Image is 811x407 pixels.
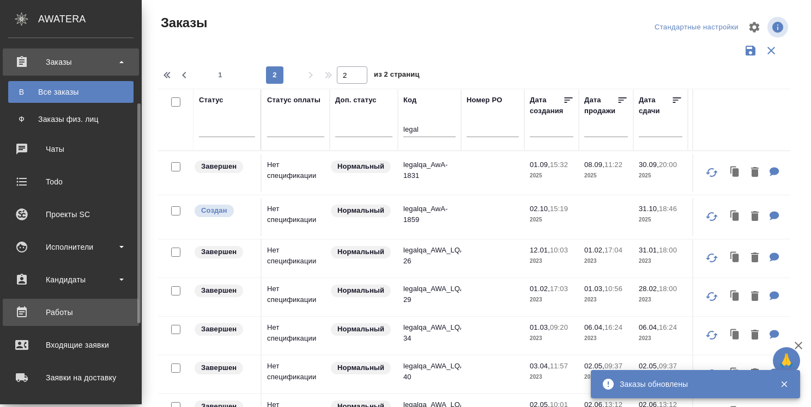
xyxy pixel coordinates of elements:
[584,246,604,254] p: 01.02,
[8,206,134,223] div: Проекты SC
[201,205,227,216] p: Создан
[699,245,725,271] button: Обновить
[659,285,677,293] p: 18:00
[604,285,622,293] p: 10:56
[530,214,573,225] p: 2025
[550,161,568,169] p: 15:32
[8,272,134,288] div: Кандидаты
[8,141,134,157] div: Чаты
[604,362,622,370] p: 09:37
[725,206,746,228] button: Клонировать
[659,323,677,331] p: 16:24
[530,256,573,267] p: 2023
[767,17,790,38] span: Посмотреть информацию
[337,161,384,172] p: Нормальный
[262,198,330,236] td: Нет спецификации
[193,361,255,375] div: Выставляет КМ при направлении счета или после выполнения всех работ/сдачи заказа клиенту. Окончат...
[530,95,563,116] div: Дата создания
[8,174,134,190] div: Todo
[725,286,746,308] button: Клонировать
[530,170,573,181] p: 2025
[777,349,796,372] span: 🙏
[584,323,604,331] p: 06.04,
[550,205,568,213] p: 15:19
[3,135,139,163] a: Чаты
[330,361,392,375] div: Статус по умолчанию для стандартных заказов
[193,203,255,218] div: Выставляется автоматически при создании заказа
[740,40,761,61] button: Сохранить фильтры
[530,294,573,305] p: 2023
[699,159,725,186] button: Обновить
[8,108,134,130] a: ФЗаказы физ. лиц
[550,246,568,254] p: 10:03
[584,256,628,267] p: 2023
[337,205,384,216] p: Нормальный
[403,203,456,225] p: legalqa_AwA-1859
[3,201,139,228] a: Проекты SC
[403,322,456,344] p: legalqa_AWA_LQA-34
[38,8,142,30] div: AWATERA
[193,245,255,260] div: Выставляет КМ при направлении счета или после выполнения всех работ/сдачи заказа клиенту. Окончат...
[211,66,229,84] button: 1
[3,331,139,359] a: Входящие заявки
[403,95,416,106] div: Код
[639,214,682,225] p: 2025
[604,246,622,254] p: 17:04
[193,322,255,337] div: Выставляет КМ при направлении счета или после выполнения всех работ/сдачи заказа клиенту. Окончат...
[201,285,237,296] p: Завершен
[604,323,622,331] p: 16:24
[639,294,682,305] p: 2023
[584,362,604,370] p: 02.05,
[8,337,134,353] div: Входящие заявки
[262,278,330,316] td: Нет спецификации
[652,19,741,36] div: split button
[530,333,573,344] p: 2023
[604,161,622,169] p: 11:22
[158,14,207,32] span: Заказы
[699,322,725,348] button: Обновить
[530,323,550,331] p: 01.03,
[584,333,628,344] p: 2023
[199,95,223,106] div: Статус
[3,299,139,326] a: Работы
[337,285,384,296] p: Нормальный
[639,323,659,331] p: 06.04,
[530,285,550,293] p: 01.02,
[330,245,392,260] div: Статус по умолчанию для стандартных заказов
[699,283,725,310] button: Обновить
[773,347,800,374] button: 🙏
[8,369,134,386] div: Заявки на доставку
[337,324,384,335] p: Нормальный
[267,95,320,106] div: Статус оплаты
[8,54,134,70] div: Заказы
[530,205,550,213] p: 02.10,
[262,355,330,393] td: Нет спецификации
[639,205,659,213] p: 31.10,
[659,205,677,213] p: 18:46
[403,283,456,305] p: legalqa_AWA_LQA-29
[330,203,392,218] div: Статус по умолчанию для стандартных заказов
[746,162,764,184] button: Удалить
[262,154,330,192] td: Нет спецификации
[746,247,764,269] button: Удалить
[584,285,604,293] p: 01.03,
[550,362,568,370] p: 11:57
[725,162,746,184] button: Клонировать
[337,246,384,257] p: Нормальный
[374,68,420,84] span: из 2 страниц
[530,372,573,383] p: 2023
[14,114,128,125] div: Заказы физ. лиц
[639,256,682,267] p: 2023
[330,322,392,337] div: Статус по умолчанию для стандартных заказов
[746,363,764,385] button: Удалить
[3,168,139,195] a: Todo
[403,159,456,181] p: legalqa_AwA-1831
[746,206,764,228] button: Удалить
[330,283,392,298] div: Статус по умолчанию для стандартных заказов
[201,362,237,373] p: Завершен
[761,40,782,61] button: Сбросить фильтры
[725,363,746,385] button: Клонировать
[584,294,628,305] p: 2023
[211,70,229,81] span: 1
[550,285,568,293] p: 17:03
